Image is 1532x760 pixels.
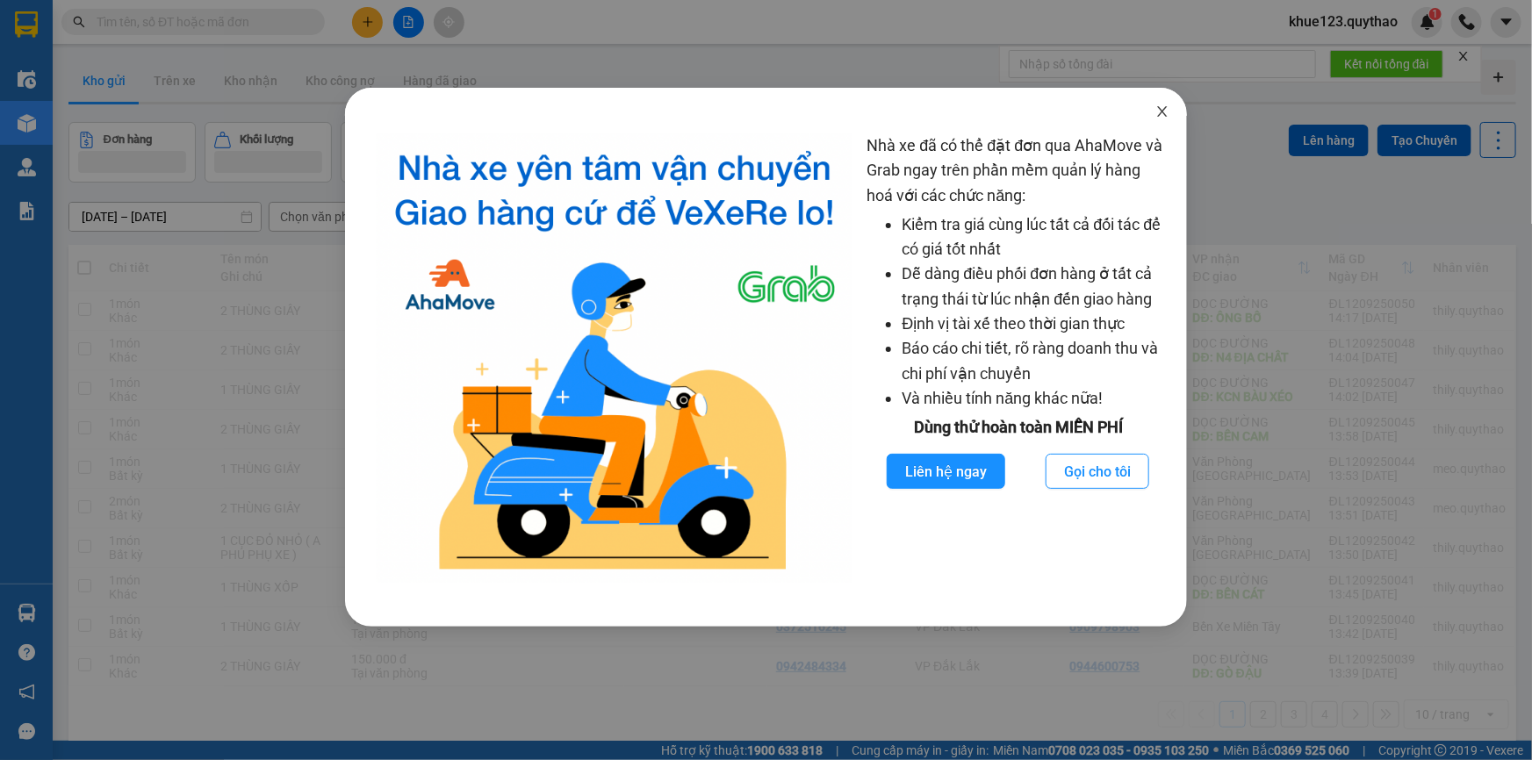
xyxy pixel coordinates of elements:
li: Báo cáo chi tiết, rõ ràng doanh thu và chi phí vận chuyển [902,336,1169,386]
img: logo [377,133,853,583]
button: Gọi cho tôi [1046,454,1149,489]
span: close [1155,104,1169,118]
li: Dễ dàng điều phối đơn hàng ở tất cả trạng thái từ lúc nhận đến giao hàng [902,262,1169,312]
div: Dùng thử hoàn toàn MIỄN PHÍ [867,415,1169,440]
button: Liên hệ ngay [887,454,1005,489]
span: Liên hệ ngay [905,461,987,483]
li: Định vị tài xế theo thời gian thực [902,312,1169,336]
span: Gọi cho tôi [1064,461,1131,483]
li: Kiểm tra giá cùng lúc tất cả đối tác để có giá tốt nhất [902,212,1169,262]
div: Nhà xe đã có thể đặt đơn qua AhaMove và Grab ngay trên phần mềm quản lý hàng hoá với các chức năng: [867,133,1169,583]
li: Và nhiều tính năng khác nữa! [902,386,1169,411]
button: Close [1138,88,1187,137]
